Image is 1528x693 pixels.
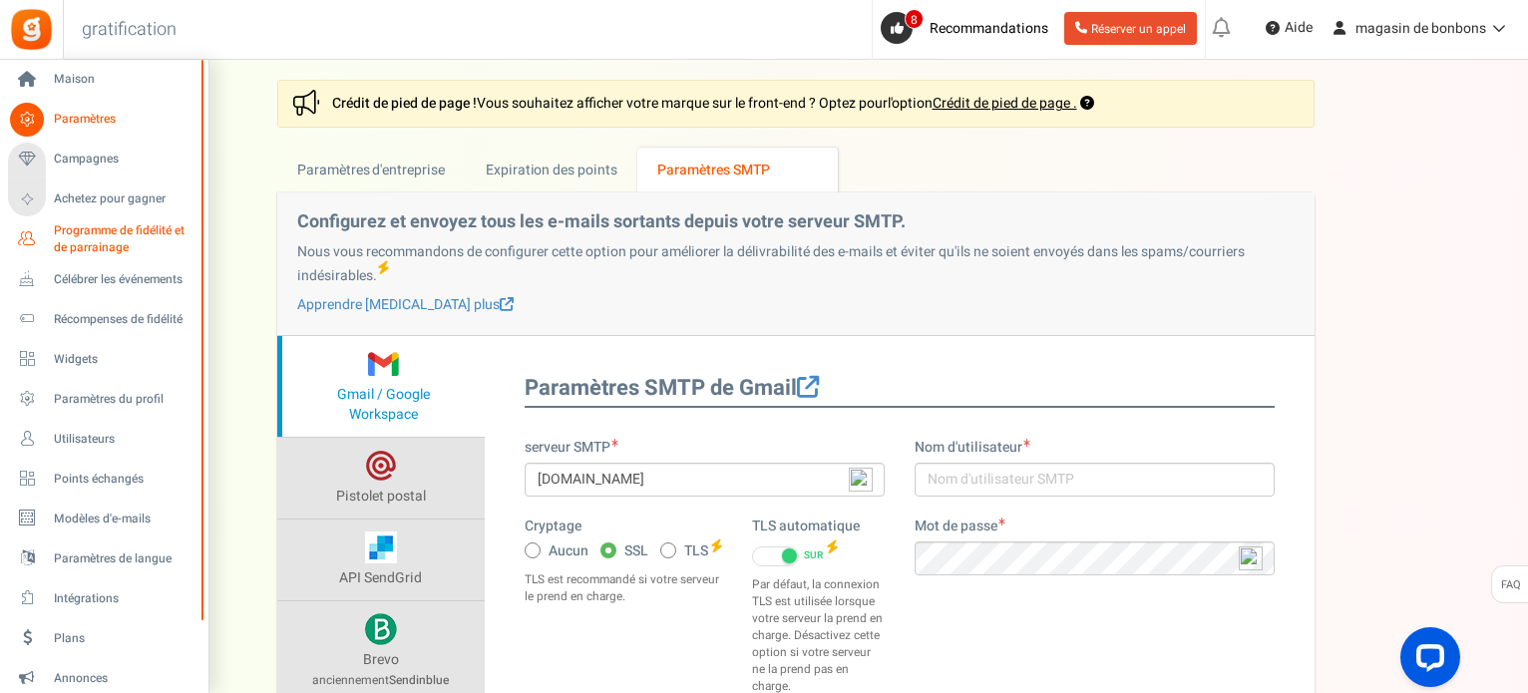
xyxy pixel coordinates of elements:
a: Expiration des points [465,148,637,192]
a: Pistolet postal [277,438,485,519]
font: Points échangés [54,470,144,488]
font: Utilisateurs [54,430,115,448]
font: Widgets [54,350,98,368]
a: Plans [8,621,199,655]
a: Paramètres SMTP [637,148,837,192]
font: Apprendre [MEDICAL_DATA] plus [297,294,500,315]
a: Achetez pour gagner [8,182,199,216]
font: Plans [54,629,85,647]
a: Célébrer les événements [8,262,199,296]
font: SSL [624,540,648,561]
font: Maison [54,70,95,88]
font: API SendGrid [339,567,422,588]
font: Cryptage [525,516,581,536]
font: Réserver un appel [1091,20,1186,38]
a: 8 Recommandations [881,12,1056,44]
font: Achetez pour gagner [54,189,166,207]
a: Paramètres [8,103,199,137]
input: Nom d'utilisateur SMTP [915,463,1275,497]
font: Paramètres [54,110,116,128]
a: Points échangés [8,462,199,496]
a: Intégrations [8,581,199,615]
a: Crédit de pied de page . [933,93,1077,114]
a: Widgets [8,342,199,376]
a: Paramètres d'entreprise [277,148,466,192]
font: Campagnes [54,150,119,168]
font: Vous souhaitez afficher votre marque sur le front-end ? Optez pour [477,93,888,114]
font: Pistolet postal [336,486,426,507]
font: FAQ [1501,576,1521,593]
font: anciennement [312,671,389,689]
font: Aide [1285,17,1313,38]
i: Recommandé [376,260,389,275]
img: npw-badge-icon-locked.svg [849,468,873,492]
font: TLS est recommandé si votre serveur le prend en charge. [525,571,719,605]
font: gratification [82,16,177,43]
font: serveur SMTP [525,437,610,458]
img: npw-badge-icon-locked.svg [1239,546,1263,570]
font: Célébrer les événements [54,270,183,288]
font: TLS [684,540,708,561]
font: Nom d'utilisateur [915,437,1022,458]
font: magasin de bonbons [1355,18,1486,39]
font: Gmail / Google Workspace [337,384,430,425]
a: Apprendre encore plus [797,372,819,404]
font: Paramètres de langue [54,549,172,567]
input: serveur SMTP [525,463,885,497]
font: SUR [804,549,823,563]
font: Récompenses de fidélité [54,310,183,328]
font: Expiration des points [486,160,617,180]
font: Paramètres d'entreprise [297,160,445,180]
a: Utilisateurs [8,422,199,456]
a: Paramètres de langue [8,541,199,575]
font: Recommandations [930,18,1048,39]
i: Recommandé [709,538,722,553]
a: Réserver un appel [1064,12,1197,45]
a: Paramètres du profil [8,382,199,416]
a: Campagnes [8,143,199,176]
font: Modèles d'e-mails [54,510,151,527]
font: Aucun [549,540,588,561]
font: Paramètres SMTP [657,160,769,180]
a: Aide [1258,12,1321,44]
font: Brevo [363,649,399,670]
font: Paramètres SMTP de Gmail [525,372,797,404]
a: Récompenses de fidélité [8,302,199,336]
img: gratification [9,7,54,52]
a: Modèles d'e-mails [8,502,199,535]
font: Annonces [54,669,108,687]
a: Apprendre [MEDICAL_DATA] plus [297,294,514,315]
a: Programme de fidélité et de parrainage [8,222,199,256]
a: Gmail / Google Workspace [277,336,485,437]
a: API SendGrid [277,520,485,600]
font: Intégrations [54,589,119,607]
font: Paramètres du profil [54,390,164,408]
font: Nous vous recommandons de configurer cette option pour améliorer la délivrabilité des e-mails et ... [297,241,1245,286]
font: Configurez et envoyez tous les e-mails sortants depuis votre serveur SMTP. [297,208,906,235]
font: Crédit de pied de page ! [332,93,477,114]
font: Mot de passe [915,516,997,536]
font: 8 [911,11,918,29]
font: Programme de fidélité et de parrainage [54,221,185,256]
font: TLS automatique [752,516,860,536]
a: Maison [8,63,199,97]
i: Recommandé [825,539,838,554]
font: Sendinblue [389,671,449,689]
font: l'option [888,93,933,114]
